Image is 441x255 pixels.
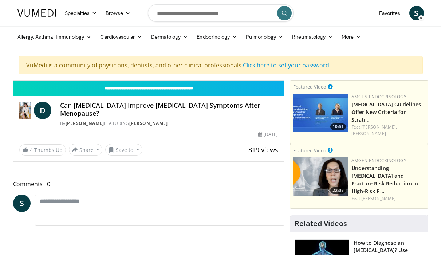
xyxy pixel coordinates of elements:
[13,30,96,44] a: Allergy, Asthma, Immunology
[30,146,33,153] span: 4
[351,165,418,195] a: Understanding [MEDICAL_DATA] and Fracture Risk Reduction in High-Risk P…
[351,130,386,137] a: [PERSON_NAME]
[13,179,284,189] span: Comments 0
[351,157,406,164] a: Amgen Endocrinology
[192,30,241,44] a: Endocrinology
[69,144,103,156] button: Share
[19,56,423,74] div: VuMedi is a community of physicians, dentists, and other clinical professionals.
[60,102,278,117] h4: Can [MEDICAL_DATA] Improve [MEDICAL_DATA] Symptoms After Menopause?
[105,144,142,156] button: Save to
[96,30,146,44] a: Cardiovascular
[293,94,348,132] img: 7b525459-078d-43af-84f9-5c25155c8fbb.png.150x105_q85_crop-smart_upscale.jpg
[337,30,365,44] a: More
[295,219,347,228] h4: Related Videos
[241,30,288,44] a: Pulmonology
[293,83,326,90] small: Featured Video
[351,94,406,100] a: Amgen Endocrinology
[375,6,405,20] a: Favorites
[147,30,193,44] a: Dermatology
[60,120,278,127] div: By FEATURING
[19,144,66,156] a: 4 Thumbs Up
[330,187,346,194] span: 22:07
[101,6,135,20] a: Browse
[34,102,51,119] a: D
[148,4,294,22] input: Search topics, interventions
[288,30,337,44] a: Rheumatology
[293,157,348,196] a: 22:07
[258,131,278,138] div: [DATE]
[351,124,425,137] div: Feat.
[351,101,421,123] a: [MEDICAL_DATA] Guidelines Offer New Criteria for Strati…
[248,145,278,154] span: 819 views
[60,6,102,20] a: Specialties
[351,195,425,202] div: Feat.
[66,120,104,126] a: [PERSON_NAME]
[19,102,31,119] img: Dr. Diana Girnita
[330,123,346,130] span: 10:51
[293,94,348,132] a: 10:51
[129,120,168,126] a: [PERSON_NAME]
[361,124,397,130] a: [PERSON_NAME],
[293,157,348,196] img: c9a25db3-4db0-49e1-a46f-17b5c91d58a1.png.150x105_q85_crop-smart_upscale.png
[293,147,326,154] small: Featured Video
[243,61,329,69] a: Click here to set your password
[409,6,424,20] a: S
[361,195,396,201] a: [PERSON_NAME]
[13,195,31,212] a: S
[17,9,56,17] img: VuMedi Logo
